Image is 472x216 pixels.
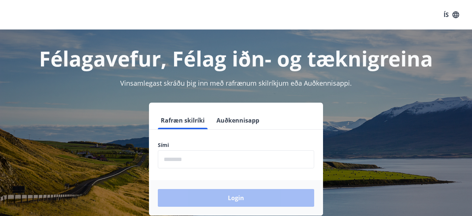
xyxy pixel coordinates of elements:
[158,112,208,129] button: Rafræn skilríki
[440,8,463,21] button: ÍS
[9,44,463,72] h1: Félagavefur, Félag iðn- og tæknigreina
[214,112,262,129] button: Auðkennisapp
[120,79,352,88] span: Vinsamlegast skráðu þig inn með rafrænum skilríkjum eða Auðkennisappi.
[158,141,314,149] label: Sími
